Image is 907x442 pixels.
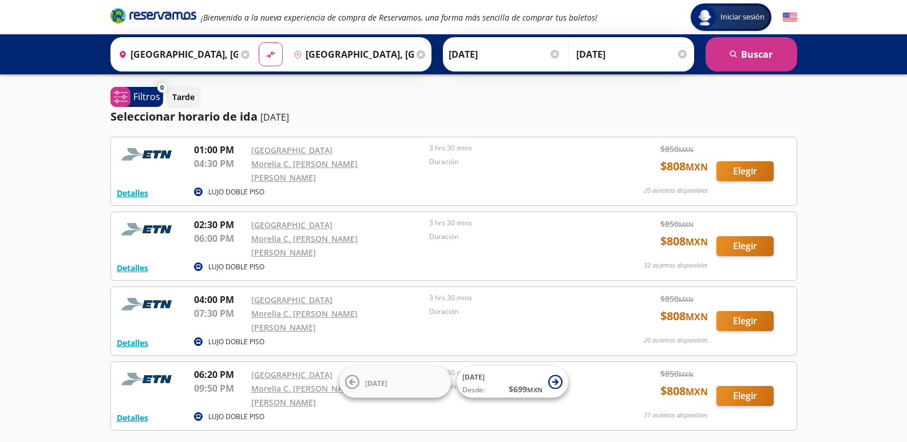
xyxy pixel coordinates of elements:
p: 01:00 PM [194,143,245,157]
p: 20 asientos disponibles [644,336,708,345]
img: RESERVAMOS [117,368,180,391]
span: $ 850 [660,218,694,230]
p: [DATE] [260,110,289,124]
input: Buscar Origen [114,40,239,69]
p: LUJO DOBLE PISO [208,187,264,197]
p: 09:50 PM [194,381,245,395]
p: 06:00 PM [194,232,245,245]
button: Elegir [716,311,774,331]
p: LUJO DOBLE PISO [208,412,264,422]
span: $ 699 [509,383,542,395]
input: Buscar Destino [289,40,414,69]
small: MXN [527,385,542,394]
span: $ 850 [660,143,694,155]
p: 32 asientos disponibles [644,261,708,270]
p: LUJO DOBLE PISO [208,262,264,272]
button: Elegir [716,386,774,406]
input: Opcional [576,40,688,69]
p: Duración [429,306,602,317]
span: $ 850 [660,368,694,380]
p: 3 hrs 30 mins [429,293,602,303]
p: 02:30 PM [194,218,245,232]
button: Detalles [117,262,148,274]
p: 07:30 PM [194,306,245,320]
p: Filtros [133,90,160,103]
p: Duración [429,232,602,242]
button: [DATE]Desde:$699MXN [457,367,568,398]
p: Duración [429,157,602,167]
i: Brand Logo [110,7,196,24]
a: [GEOGRAPHIC_DATA] [251,145,332,156]
p: 04:00 PM [194,293,245,306]
small: MXN [679,220,694,229]
button: Elegir [716,236,774,256]
a: Morelia C. [PERSON_NAME] [PERSON_NAME] [251,383,358,408]
input: Elegir Fecha [449,40,561,69]
small: MXN [679,295,694,304]
img: RESERVAMOS [117,293,180,316]
em: ¡Bienvenido a la nueva experiencia de compra de Reservamos, una forma más sencilla de comprar tus... [201,12,597,23]
a: Brand Logo [110,7,196,27]
small: MXN [686,161,708,173]
span: $ 808 [660,158,708,175]
a: Morelia C. [PERSON_NAME] [PERSON_NAME] [251,308,358,333]
button: English [783,10,797,25]
p: 3 hrs 30 mins [429,143,602,153]
a: Morelia C. [PERSON_NAME] [PERSON_NAME] [251,233,358,258]
p: Seleccionar horario de ida [110,108,258,125]
small: MXN [679,145,694,154]
span: Iniciar sesión [716,11,769,23]
span: [DATE] [462,372,485,382]
a: [GEOGRAPHIC_DATA] [251,294,332,305]
span: $ 808 [660,233,708,250]
p: Tarde [172,91,195,103]
small: MXN [679,370,694,379]
img: RESERVAMOS [117,143,180,166]
small: MXN [686,236,708,248]
span: [DATE] [365,378,387,388]
p: 20 asientos disponibles [644,186,708,196]
p: 31 asientos disponibles [644,411,708,420]
button: Detalles [117,412,148,424]
button: Detalles [117,187,148,199]
button: Buscar [706,37,797,71]
a: Morelia C. [PERSON_NAME] [PERSON_NAME] [251,158,358,183]
small: MXN [686,310,708,323]
button: 0Filtros [110,87,163,107]
p: 04:30 PM [194,157,245,170]
span: $ 808 [660,308,708,325]
p: LUJO DOBLE PISO [208,337,264,347]
span: Desde: [462,385,485,395]
a: [GEOGRAPHIC_DATA] [251,369,332,380]
button: Elegir [716,161,774,181]
span: 0 [160,83,164,93]
img: RESERVAMOS [117,218,180,241]
p: 3 hrs 30 mins [429,218,602,228]
span: $ 808 [660,383,708,400]
a: [GEOGRAPHIC_DATA] [251,220,332,230]
p: 06:20 PM [194,368,245,381]
button: [DATE] [339,367,451,398]
small: MXN [686,385,708,398]
button: Tarde [166,86,201,108]
span: $ 850 [660,293,694,305]
button: Detalles [117,337,148,349]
